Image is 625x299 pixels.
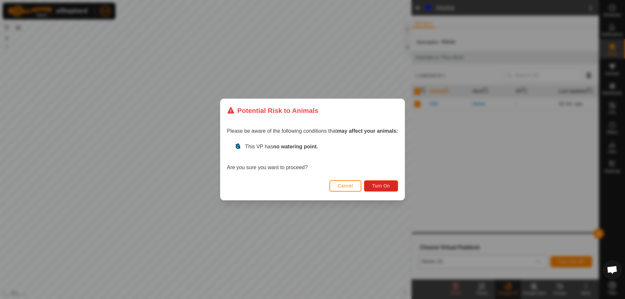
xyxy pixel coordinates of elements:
div: Potential Risk to Animals [227,105,318,116]
span: Turn On [372,183,390,188]
button: Cancel [329,180,362,192]
div: Are you sure you want to proceed? [227,143,398,171]
span: Cancel [338,183,353,188]
span: This VP has [245,144,318,149]
div: Open chat [603,260,622,279]
button: Turn On [364,180,398,192]
strong: no watering point. [273,144,318,149]
span: Please be aware of the following conditions that [227,128,398,134]
strong: may affect your animals: [337,128,398,134]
